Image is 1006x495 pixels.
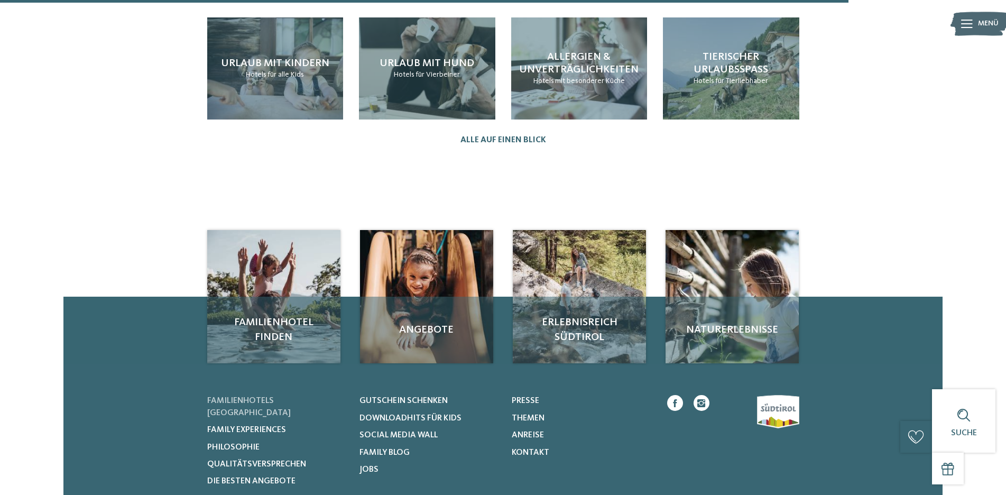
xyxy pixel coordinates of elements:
[394,71,414,78] span: Hotels
[267,71,304,78] span: für alle Kids
[666,230,799,363] img: Glutenfreies Hotel in Südtirol
[555,77,625,85] span: mit besonderer Küche
[512,429,651,441] a: Anreise
[694,77,714,85] span: Hotels
[207,475,346,487] a: Die besten Angebote
[371,323,483,337] span: Angebote
[512,448,549,457] span: Kontakt
[519,52,639,75] span: Allergien & Unverträglichkeiten
[359,412,499,424] a: Downloadhits für Kids
[359,465,379,474] span: Jobs
[207,426,286,434] span: Family Experiences
[207,395,346,419] a: Familienhotels [GEOGRAPHIC_DATA]
[221,58,329,69] span: Urlaub mit Kindern
[951,429,977,437] span: Suche
[207,477,296,485] span: Die besten Angebote
[359,464,499,475] a: Jobs
[715,77,768,85] span: für Tierliebhaber
[512,431,544,439] span: Anreise
[513,230,646,363] img: Glutenfreies Hotel in Südtirol
[666,230,799,363] a: Glutenfreies Hotel in Südtirol Naturerlebnisse
[512,395,651,407] a: Presse
[512,412,651,424] a: Themen
[359,447,499,459] a: Family Blog
[246,71,266,78] span: Hotels
[511,17,648,120] a: Glutenfreies Hotel in Südtirol Allergien & Unverträglichkeiten Hotels mit besonderer Küche
[416,71,460,78] span: für Vierbeiner
[218,315,330,345] span: Familienhotel finden
[359,431,438,439] span: Social Media Wall
[207,442,346,453] a: Philosophie
[359,395,499,407] a: Gutschein schenken
[207,397,291,417] span: Familienhotels [GEOGRAPHIC_DATA]
[207,460,306,469] span: Qualitätsversprechen
[359,429,499,441] a: Social Media Wall
[360,230,493,363] img: Glutenfreies Hotel in Südtirol
[533,77,554,85] span: Hotels
[663,17,799,120] a: Glutenfreies Hotel in Südtirol Tierischer Urlaubsspaß Hotels für Tierliebhaber
[207,443,260,452] span: Philosophie
[207,230,340,363] img: Glutenfreies Hotel in Südtirol
[207,424,346,436] a: Family Experiences
[359,397,448,405] span: Gutschein schenken
[207,230,340,363] a: Glutenfreies Hotel in Südtirol Familienhotel finden
[512,414,544,423] span: Themen
[460,135,546,145] a: Alle auf einen Blick
[207,17,344,120] a: Glutenfreies Hotel in Südtirol Urlaub mit Kindern Hotels für alle Kids
[523,315,635,345] span: Erlebnisreich Südtirol
[380,58,474,69] span: Urlaub mit Hund
[694,52,768,75] span: Tierischer Urlaubsspaß
[513,230,646,363] a: Glutenfreies Hotel in Südtirol Erlebnisreich Südtirol
[512,447,651,459] a: Kontakt
[676,323,788,337] span: Naturerlebnisse
[207,459,346,470] a: Qualitätsversprechen
[359,448,410,457] span: Family Blog
[512,397,539,405] span: Presse
[359,17,495,120] a: Glutenfreies Hotel in Südtirol Urlaub mit Hund Hotels für Vierbeiner
[359,414,462,423] span: Downloadhits für Kids
[360,230,493,363] a: Glutenfreies Hotel in Südtirol Angebote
